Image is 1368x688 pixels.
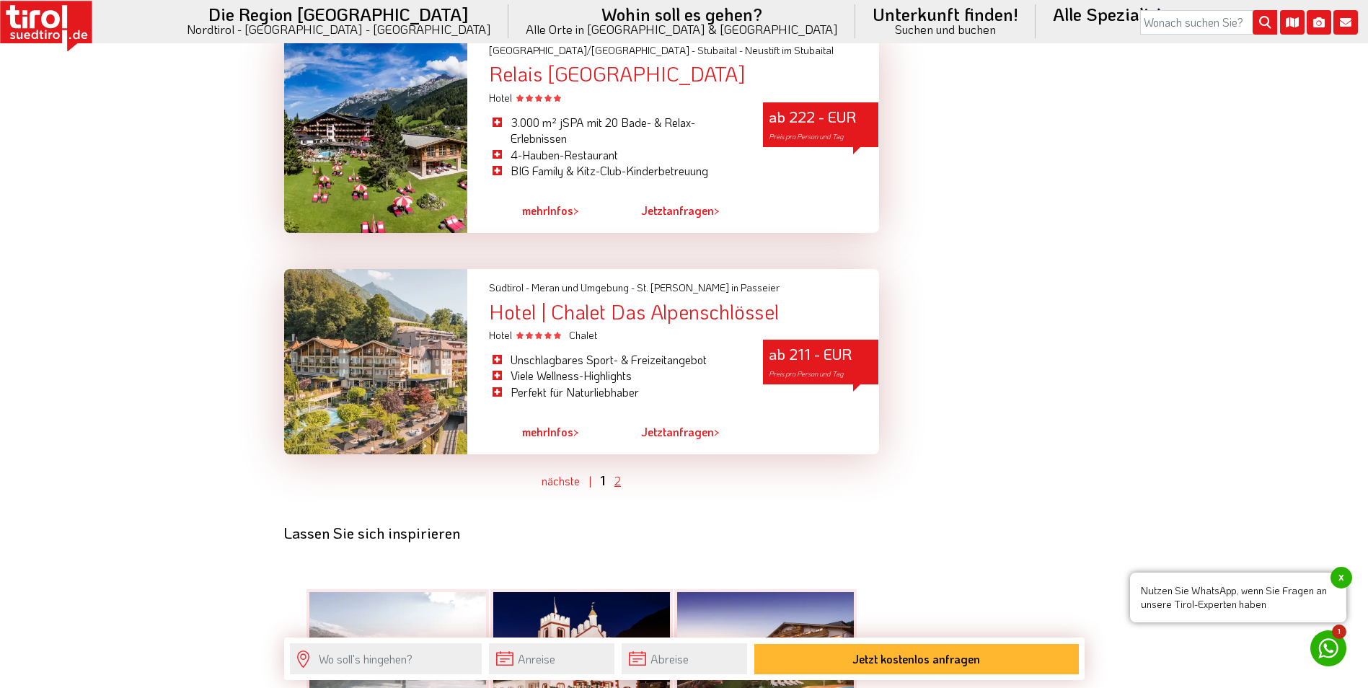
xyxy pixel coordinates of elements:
[641,415,720,449] a: Jetztanfragen>
[531,281,635,294] span: Meran und Umgebung -
[489,352,741,368] li: Unschlagbares Sport- & Freizeitangebot
[873,23,1018,35] small: Suchen und buchen
[745,43,834,57] span: Neustift im Stubaital
[1333,10,1358,35] i: Kontakt
[1130,573,1346,622] span: Nutzen Sie WhatsApp, wenn Sie Fragen an unsere Tirol-Experten haben
[522,203,547,218] span: mehr
[573,203,579,218] span: >
[641,194,720,227] a: Jetztanfragen>
[1307,10,1331,35] i: Fotogalerie
[526,23,838,35] small: Alle Orte in [GEOGRAPHIC_DATA] & [GEOGRAPHIC_DATA]
[542,473,591,488] a: nächste |
[569,328,599,342] span: Chalet
[714,203,720,218] span: >
[637,281,780,294] span: St. [PERSON_NAME] in Passeier
[754,644,1079,674] button: Jetzt kostenlos anfragen
[489,43,695,57] span: [GEOGRAPHIC_DATA]/[GEOGRAPHIC_DATA] -
[522,415,579,449] a: mehrInfos>
[622,643,747,674] input: Abreise
[641,203,666,218] span: Jetzt
[522,424,547,439] span: mehr
[1140,10,1277,35] input: Wonach suchen Sie?
[1332,625,1346,639] span: 1
[489,63,878,85] div: Relais [GEOGRAPHIC_DATA]
[614,473,621,488] a: 2
[489,115,741,147] li: 3.000 m² jSPA mit 20 Bade- & Relax-Erlebnissen
[187,23,491,35] small: Nordtirol - [GEOGRAPHIC_DATA] - [GEOGRAPHIC_DATA]
[522,194,579,227] a: mehrInfos>
[489,328,563,342] span: Hotel
[769,369,844,379] span: Preis pro Person und Tag
[1331,567,1352,588] span: x
[1280,10,1305,35] i: Karte öffnen
[600,472,606,489] a: 1
[1310,630,1346,666] a: 1 Nutzen Sie WhatsApp, wenn Sie Fragen an unsere Tirol-Experten habenx
[489,91,561,105] span: Hotel
[641,424,666,439] span: Jetzt
[763,102,878,147] div: ab 222 - EUR
[489,147,741,163] li: 4-Hauben-Restaurant
[489,163,741,179] li: BIG Family & Kitz-Club-Kinderbetreuung
[489,384,741,400] li: Perfekt für Naturliebhaber
[714,424,720,439] span: >
[290,643,482,674] input: Wo soll's hingehen?
[697,43,743,57] span: Stubaital -
[489,368,741,384] li: Viele Wellness-Highlights
[284,524,879,541] div: Lassen Sie sich inspirieren
[489,281,529,294] span: Südtirol -
[763,340,878,384] div: ab 211 - EUR
[573,424,579,439] span: >
[489,643,614,674] input: Anreise
[489,301,878,323] div: Hotel | Chalet Das Alpenschlössel
[769,132,844,141] span: Preis pro Person und Tag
